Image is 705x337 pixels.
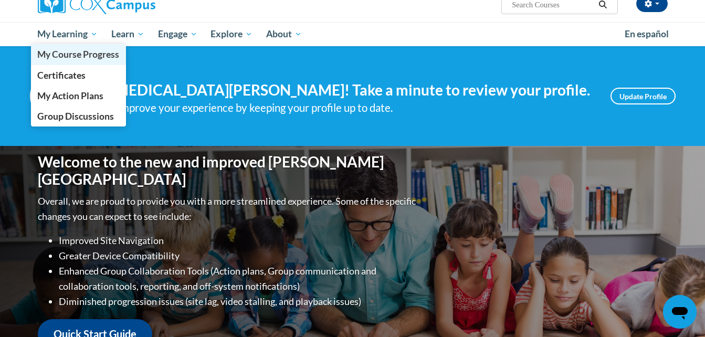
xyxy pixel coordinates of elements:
li: Improved Site Navigation [59,233,418,248]
a: My Learning [31,22,105,46]
span: My Action Plans [37,90,103,101]
a: Learn [104,22,151,46]
li: Enhanced Group Collaboration Tools (Action plans, Group communication and collaboration tools, re... [59,264,418,294]
h4: Hi [MEDICAL_DATA][PERSON_NAME]! Take a minute to review your profile. [93,81,595,99]
a: My Action Plans [31,86,127,106]
span: Engage [158,28,197,40]
div: Main menu [22,22,683,46]
a: Certificates [31,65,127,86]
a: Update Profile [611,88,676,104]
a: Engage [151,22,204,46]
span: My Course Progress [37,49,119,60]
span: En español [625,28,669,39]
div: Help improve your experience by keeping your profile up to date. [93,99,595,117]
p: Overall, we are proud to provide you with a more streamlined experience. Some of the specific cha... [38,194,418,224]
iframe: Button to launch messaging window [663,295,697,329]
span: My Learning [37,28,98,40]
li: Greater Device Compatibility [59,248,418,264]
a: About [259,22,309,46]
span: Explore [211,28,252,40]
h1: Welcome to the new and improved [PERSON_NAME][GEOGRAPHIC_DATA] [38,153,418,188]
span: Group Discussions [37,111,114,122]
img: Profile Image [30,72,77,120]
li: Diminished progression issues (site lag, video stalling, and playback issues) [59,294,418,309]
span: About [266,28,302,40]
span: Certificates [37,70,86,81]
a: Explore [204,22,259,46]
a: En español [618,23,676,45]
span: Learn [111,28,144,40]
a: Group Discussions [31,106,127,127]
a: My Course Progress [31,44,127,65]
